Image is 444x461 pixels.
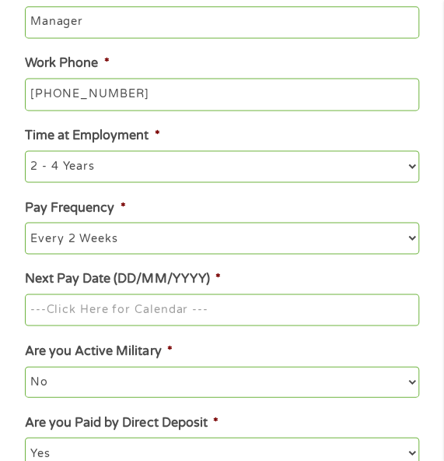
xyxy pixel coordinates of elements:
[25,343,172,359] label: Are you Active Military
[25,128,159,144] label: Time at Employment
[25,199,125,216] label: Pay Frequency
[25,55,109,72] label: Work Phone
[25,414,218,431] label: Are you Paid by Direct Deposit
[25,78,418,111] input: (231) 754-4010
[25,6,418,39] input: Cashier
[25,270,220,287] label: Next Pay Date (DD/MM/YYYY)
[25,294,418,326] input: ---Click Here for Calendar ---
